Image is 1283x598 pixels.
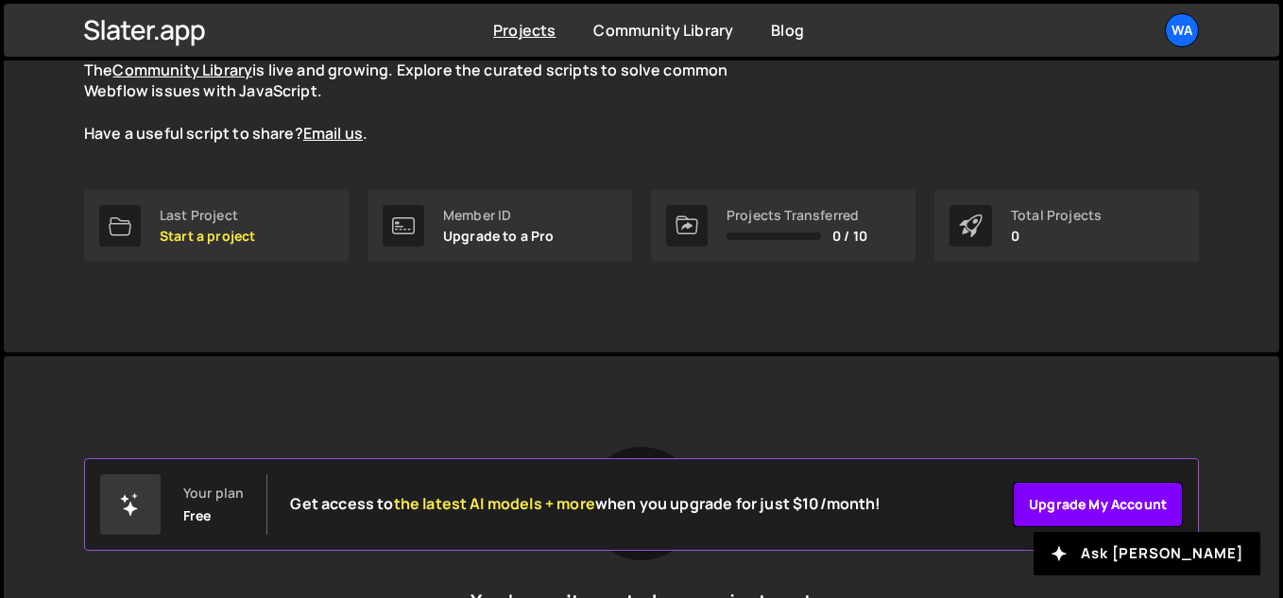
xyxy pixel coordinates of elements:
p: Upgrade to a Pro [443,229,555,244]
a: Upgrade my account [1013,482,1183,527]
p: Start a project [160,229,255,244]
a: Email us [303,123,363,144]
a: Community Library [112,60,252,80]
a: Projects [493,20,556,41]
span: the latest AI models + more [394,493,595,514]
div: Total Projects [1011,208,1102,223]
div: Free [183,508,212,523]
a: Last Project Start a project [84,190,349,262]
p: The is live and growing. Explore the curated scripts to solve common Webflow issues with JavaScri... [84,60,764,145]
div: Last Project [160,208,255,223]
p: 0 [1011,229,1102,244]
a: Community Library [593,20,733,41]
a: Blog [771,20,804,41]
div: Projects Transferred [727,208,867,223]
button: Ask [PERSON_NAME] [1034,532,1260,575]
div: Member ID [443,208,555,223]
h2: Get access to when you upgrade for just $10/month! [290,495,881,513]
a: Wa [1165,13,1199,47]
div: Your plan [183,486,244,501]
span: 0 / 10 [832,229,867,244]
